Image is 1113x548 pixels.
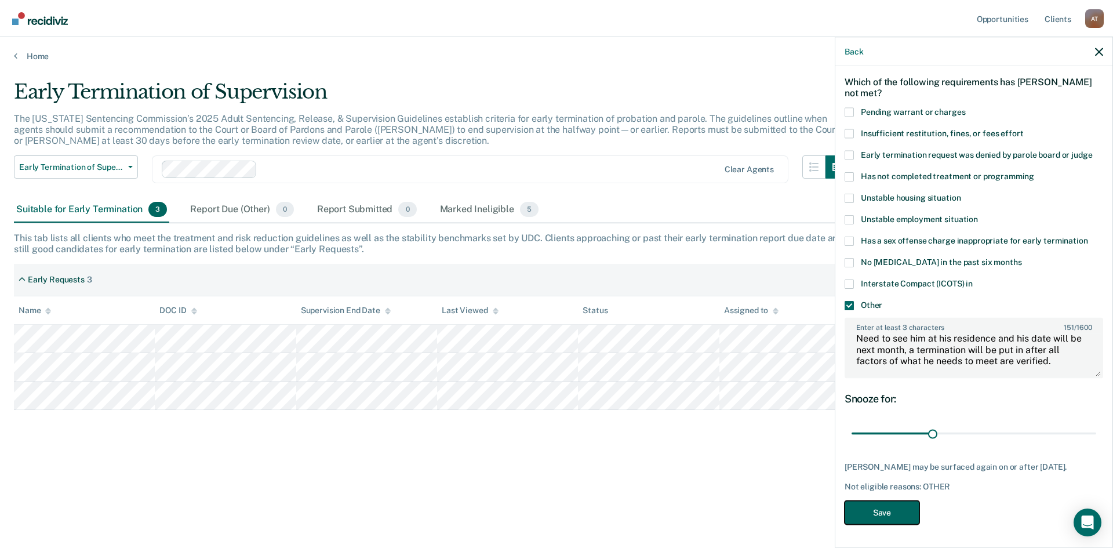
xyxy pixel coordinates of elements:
label: Enter at least 3 characters [846,318,1102,331]
span: 0 [276,202,294,217]
span: 3 [148,202,167,217]
div: Name [19,306,51,315]
div: Report Submitted [315,197,419,223]
div: Open Intercom Messenger [1074,509,1101,536]
div: Early Termination of Supervision [14,80,849,113]
div: Early Requests [28,275,85,285]
span: Unstable housing situation [861,193,961,202]
a: Home [14,51,1099,61]
span: Pending warrant or charges [861,107,965,116]
div: Suitable for Early Termination [14,197,169,223]
span: Other [861,300,882,309]
span: Insufficient restitution, fines, or fees effort [861,128,1023,137]
span: 5 [520,202,539,217]
p: The [US_STATE] Sentencing Commission’s 2025 Adult Sentencing, Release, & Supervision Guidelines e... [14,113,839,146]
div: 3 [87,275,92,285]
textarea: Need to see him at his residence and his date will be next month, a termination will be put in af... [846,334,1102,377]
div: Status [583,306,608,315]
span: Has not completed treatment or programming [861,171,1034,180]
span: Interstate Compact (ICOTS) in [861,278,973,288]
span: / 1600 [1064,323,1092,331]
div: [PERSON_NAME] may be surfaced again on or after [DATE]. [845,462,1103,472]
div: Marked Ineligible [438,197,541,223]
div: This tab lists all clients who meet the treatment and risk reduction guidelines as well as the st... [14,233,1099,255]
span: Has a sex offense charge inappropriate for early termination [861,235,1088,245]
div: Supervision End Date [301,306,391,315]
img: Recidiviz [12,12,68,25]
span: Early Termination of Supervision [19,162,123,172]
div: Last Viewed [442,306,498,315]
button: Save [845,500,919,524]
span: Early termination request was denied by parole board or judge [861,150,1092,159]
button: Profile dropdown button [1085,9,1104,28]
span: 0 [398,202,416,217]
div: A T [1085,9,1104,28]
span: 151 [1064,323,1074,331]
span: Unstable employment situation [861,214,978,223]
span: No [MEDICAL_DATA] in the past six months [861,257,1021,266]
div: Snooze for: [845,392,1103,405]
div: DOC ID [159,306,197,315]
div: Which of the following requirements has [PERSON_NAME] not met? [845,67,1103,107]
div: Not eligible reasons: OTHER [845,481,1103,491]
div: Assigned to [724,306,779,315]
div: Clear agents [725,165,774,175]
div: Report Due (Other) [188,197,296,223]
button: Back [845,46,863,56]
